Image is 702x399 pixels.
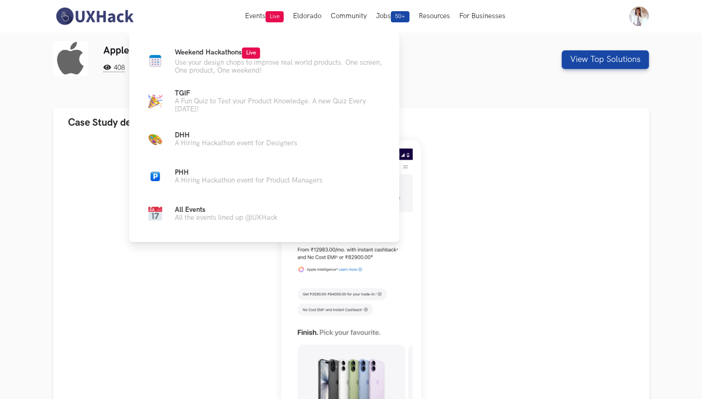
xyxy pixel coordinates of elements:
[144,165,384,188] a: ParkingPHHA Hiring Hackathon event for Product Managers
[144,128,384,150] a: Color PaletteDHHA Hiring Hackathon event for Designers
[103,45,498,56] h3: Apple: Simplify IPhone product listing design
[175,139,297,147] p: A Hiring Hackathon event for Designers
[629,7,649,26] img: Your profile pic
[175,97,384,113] p: A Fun Quiz to Test your Product Knowledge. A new Quiz Every [DATE]!
[144,89,384,113] a: Party capTGIFA Fun Quiz to Test your Product Knowledge. A new Quiz Every [DATE]!
[148,54,162,68] img: Calendar new
[53,41,88,76] img: Apple logo
[242,47,260,59] span: Live
[103,64,125,72] span: 408
[144,47,384,74] a: Calendar newWeekend HackathonsLiveUse your design chops to improve real world products. One scree...
[150,172,160,181] img: Parking
[175,131,190,139] span: DHH
[175,176,322,184] p: A Hiring Hackathon event for Product Managers
[53,108,649,137] button: Case Study details
[144,203,384,225] a: CalendarAll EventsAll the events lined up @UXHack
[148,207,162,221] img: Calendar
[53,7,136,26] img: UXHack-logo.png
[68,116,150,129] span: Case Study details
[175,214,277,222] p: All the events lined up @UXHack
[175,59,384,74] p: Use your design chops to improve real world products. One screen, One product, One weekend!
[391,11,409,22] span: 50+
[175,89,190,97] span: TGIF
[148,132,162,146] img: Color Palette
[175,206,205,214] span: All Events
[562,50,649,69] button: View Top Solutions
[148,95,162,108] img: Party cap
[175,169,189,176] span: PHH
[266,11,284,22] span: Live
[175,48,260,56] span: Weekend Hackathons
